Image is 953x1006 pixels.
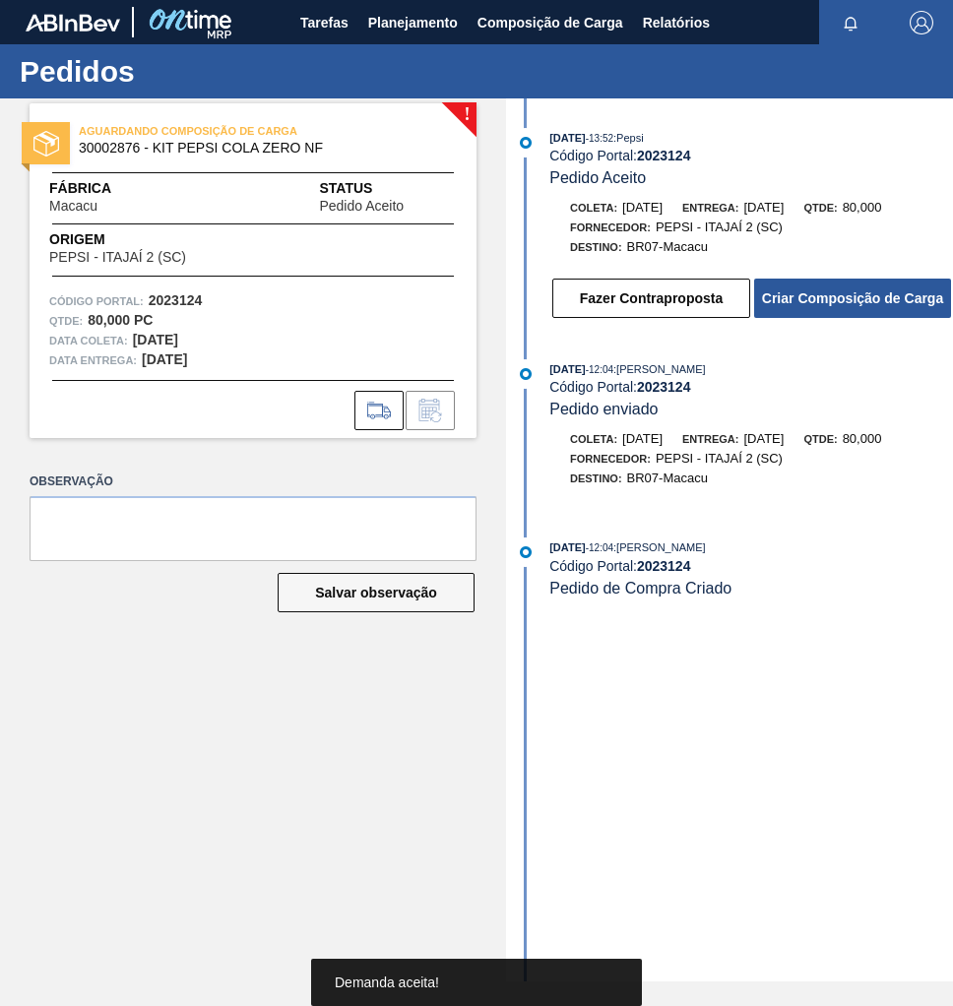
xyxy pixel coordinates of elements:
span: Data entrega: [49,350,137,370]
strong: [DATE] [142,351,187,367]
h1: Pedidos [20,60,369,83]
img: atual [520,546,532,558]
img: TNhmsLtSVTkK8tSr43FrP2fwEKptu5GPRR3wAAAABJRU5ErkJggg== [26,14,120,31]
span: [DATE] [622,431,663,446]
span: Fornecedor: [570,453,651,465]
span: Pedido Aceito [319,199,404,214]
span: : Pepsi [613,132,644,144]
div: Código Portal: [549,379,953,395]
strong: 2023124 [149,292,203,308]
strong: 80,000 PC [88,312,153,328]
span: Coleta: [570,433,617,445]
img: Logout [910,11,933,34]
strong: 2023124 [637,379,691,395]
span: Relatórios [643,11,710,34]
button: Fazer Contraproposta [552,279,750,318]
button: Notificações [819,9,882,36]
span: Destino: [570,472,622,484]
span: [DATE] [549,541,585,553]
span: Qtde: [803,202,837,214]
span: Demanda aceita! [335,975,439,990]
span: Pedido de Compra Criado [549,580,731,597]
span: Composição de Carga [477,11,623,34]
span: Destino: [570,241,622,253]
span: Entrega: [682,433,738,445]
span: Origem [49,229,242,250]
span: : [PERSON_NAME] [613,363,706,375]
label: Observação [30,468,476,496]
span: Planejamento [368,11,458,34]
div: Código Portal: [549,148,953,163]
strong: [DATE] [133,332,178,347]
span: - 12:04 [586,542,613,553]
span: 80,000 [843,431,882,446]
span: [DATE] [743,431,784,446]
span: [DATE] [549,363,585,375]
span: PEPSI - ITAJAÍ 2 (SC) [49,250,186,265]
span: Entrega: [682,202,738,214]
div: Código Portal: [549,558,953,574]
span: - 13:52 [586,133,613,144]
span: PEPSI - ITAJAÍ 2 (SC) [656,451,783,466]
span: Coleta: [570,202,617,214]
span: [DATE] [743,200,784,215]
div: Informar alteração no pedido [406,391,455,430]
span: Status [319,178,457,199]
div: Ir para Composição de Carga [354,391,404,430]
span: BR07-Macacu [627,239,708,254]
img: status [33,131,59,157]
strong: 2023124 [637,558,691,574]
strong: 2023124 [637,148,691,163]
span: Código Portal: [49,291,144,311]
span: Pedido Aceito [549,169,646,186]
span: Tarefas [300,11,349,34]
span: Pedido enviado [549,401,658,417]
span: Qtde: [803,433,837,445]
span: [DATE] [549,132,585,144]
span: Data coleta: [49,331,128,350]
span: Macacu [49,199,97,214]
span: Qtde : [49,311,83,331]
span: AGUARDANDO COMPOSIÇÃO DE CARGA [79,121,354,141]
span: [DATE] [622,200,663,215]
button: Criar Composição de Carga [754,279,951,318]
span: 80,000 [843,200,882,215]
span: : [PERSON_NAME] [613,541,706,553]
span: BR07-Macacu [627,471,708,485]
span: - 12:04 [586,364,613,375]
img: atual [520,368,532,380]
span: PEPSI - ITAJAÍ 2 (SC) [656,220,783,234]
span: 30002876 - KIT PEPSI COLA ZERO NF [79,141,436,156]
span: Fornecedor: [570,221,651,233]
span: Fábrica [49,178,159,199]
button: Salvar observação [278,573,475,612]
img: atual [520,137,532,149]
